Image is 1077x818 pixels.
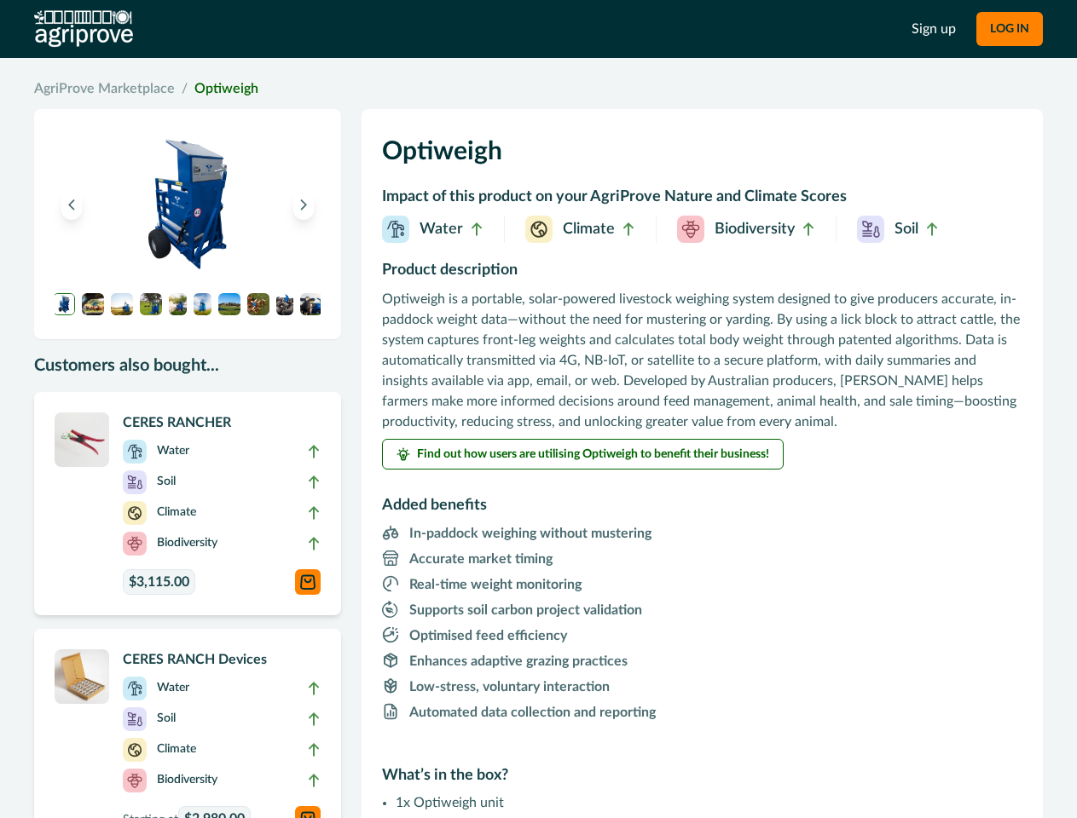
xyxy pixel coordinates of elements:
a: Optiweigh [194,82,258,95]
p: Climate [157,740,196,758]
img: An Optiweigh unit [55,130,321,279]
p: Real-time weight monitoring [409,574,582,595]
p: Low-stress, voluntary interaction [409,677,610,697]
h2: What’s in the box? [382,740,1022,792]
p: Soil [157,710,176,728]
p: CERES RANCHER [123,412,321,433]
li: 1x Optiweigh unit [396,792,907,813]
img: A single CERES RANCH device [111,293,133,315]
p: Optimised feed efficiency [409,625,567,646]
h1: Optiweigh [382,130,1022,184]
img: An Optiweigh unit [53,293,75,315]
img: A screenshot of the Ready Graze application showing a 3D map of animal positions [276,293,293,315]
img: A screenshot of the Ready Graze application showing a 3D map of animal positions [218,293,240,315]
span: / [182,78,188,99]
p: Customers also bought... [34,353,341,378]
img: A screenshot of the Ready Graze application showing a 3D map of animal positions [194,293,211,315]
img: A hand holding a CERES RANCH device [82,293,104,315]
p: Water [157,442,189,460]
p: Soil [157,473,176,491]
p: Climate [157,504,196,521]
p: Optiweigh is a portable, solar-powered livestock weighing system designed to give producers accur... [382,289,1022,432]
a: AgriProve Marketplace [34,78,175,99]
p: Enhances adaptive grazing practices [409,651,628,671]
img: A box of CERES RANCH devices [55,649,109,704]
p: CERES RANCH Devices [123,649,321,670]
h2: Added benefits [382,476,1022,522]
img: A screenshot of the Ready Graze application showing a 3D map of animal positions [300,293,322,315]
p: Climate [563,218,615,241]
button: LOG IN [976,12,1043,46]
p: Biodiversity [157,534,217,552]
button: Next image [293,189,314,220]
img: A CERES RANCHER APPLICATOR [55,412,109,467]
p: Soil [895,218,918,241]
p: Supports soil carbon project validation [409,600,642,620]
span: $3,115.00 [129,572,189,592]
h2: Impact of this product on your AgriProve Nature and Climate Scores [382,184,1022,216]
p: Biodiversity [157,771,217,789]
p: Accurate market timing [409,549,553,569]
button: Find out how users are utilising Optiweigh to benefit their business! [382,439,784,469]
img: AgriProve logo [34,10,133,48]
p: Automated data collection and reporting [409,702,656,723]
h2: Product description [382,260,1022,289]
p: Biodiversity [715,218,795,241]
img: A CERES RANCH device applied to the ear of a cow [169,293,187,315]
nav: breadcrumb [34,78,1043,99]
p: In-paddock weighing without mustering [409,523,651,544]
a: Sign up [912,19,956,39]
button: Previous image [61,189,82,220]
span: Find out how users are utilising Optiweigh to benefit their business! [417,448,769,460]
img: A box of CERES RANCH devices [140,293,162,315]
p: Water [420,218,463,241]
p: Water [157,679,189,697]
img: A screenshot of the Ready Graze application showing a 3D map of animal positions [247,293,269,315]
